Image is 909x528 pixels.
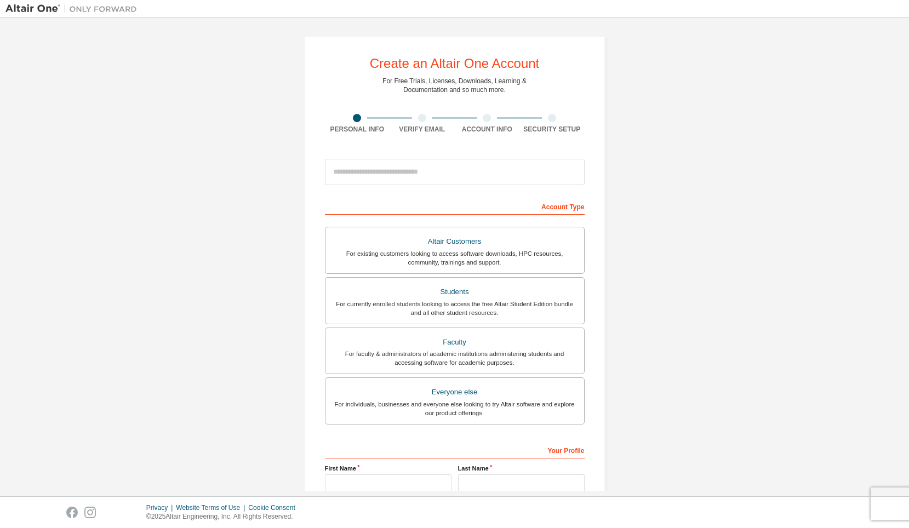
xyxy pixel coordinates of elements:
div: For currently enrolled students looking to access the free Altair Student Edition bundle and all ... [332,300,578,317]
div: Privacy [146,503,176,512]
img: instagram.svg [84,507,96,518]
p: © 2025 Altair Engineering, Inc. All Rights Reserved. [146,512,302,521]
label: Last Name [458,464,585,473]
div: Create an Altair One Account [370,57,540,70]
div: Students [332,284,578,300]
div: For faculty & administrators of academic institutions administering students and accessing softwa... [332,349,578,367]
img: facebook.svg [66,507,78,518]
div: For existing customers looking to access software downloads, HPC resources, community, trainings ... [332,249,578,267]
div: Altair Customers [332,234,578,249]
div: For individuals, businesses and everyone else looking to try Altair software and explore our prod... [332,400,578,417]
div: Security Setup [519,125,585,134]
img: Altair One [5,3,142,14]
div: Your Profile [325,441,585,458]
div: Website Terms of Use [176,503,248,512]
label: First Name [325,464,451,473]
div: Account Type [325,197,585,215]
div: For Free Trials, Licenses, Downloads, Learning & Documentation and so much more. [382,77,527,94]
div: Faculty [332,335,578,350]
div: Personal Info [325,125,390,134]
div: Cookie Consent [248,503,301,512]
div: Account Info [455,125,520,134]
div: Verify Email [390,125,455,134]
div: Everyone else [332,384,578,400]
